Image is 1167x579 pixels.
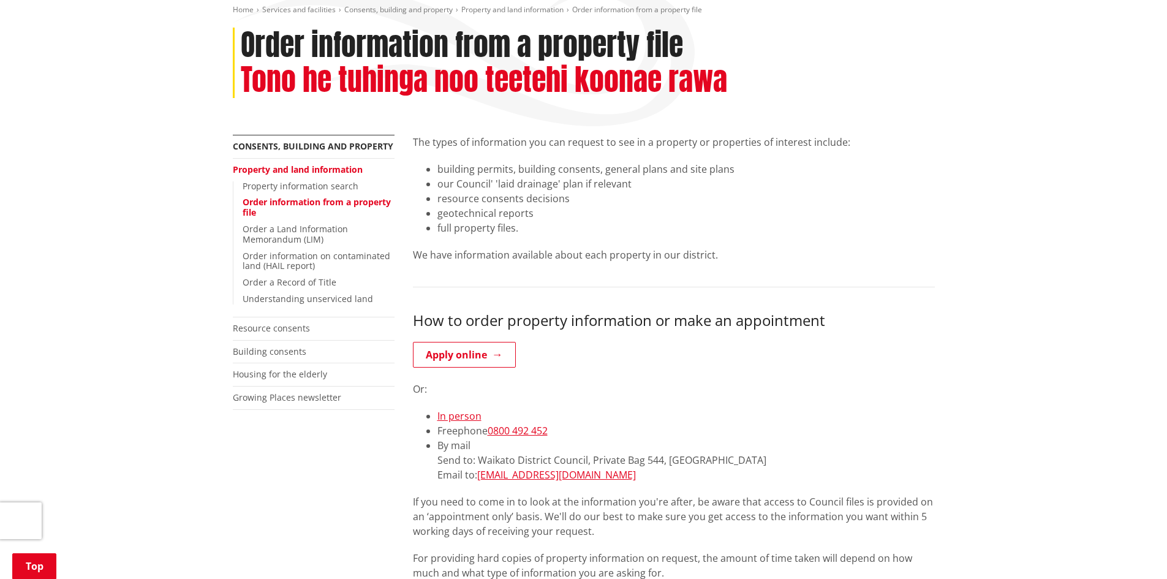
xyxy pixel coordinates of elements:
[437,206,935,221] li: geotechnical reports
[437,409,482,423] a: In person
[572,4,702,15] span: Order information from a property file
[233,164,363,175] a: Property and land information
[233,322,310,334] a: Resource consents
[437,162,935,176] li: building permits, building consents, general plans and site plans
[437,423,935,438] li: Freephone
[437,176,935,191] li: our Council' 'laid drainage' plan if relevant
[437,221,935,235] li: full property files.
[1111,528,1155,572] iframe: Messenger Launcher
[12,553,56,579] a: Top
[413,312,935,330] h3: How to order property information or make an appointment
[241,28,683,63] h1: Order information from a property file
[233,4,254,15] a: Home
[461,4,564,15] a: Property and land information
[243,223,348,245] a: Order a Land Information Memorandum (LIM)
[477,468,636,482] a: [EMAIL_ADDRESS][DOMAIN_NAME]
[241,62,727,98] h2: Tono he tuhinga noo teetehi koonae rawa
[243,276,336,288] a: Order a Record of Title
[437,438,935,482] li: By mail Send to: Waikato District Council, Private Bag 544, [GEOGRAPHIC_DATA] Email to:
[437,191,935,206] li: resource consents decisions
[233,140,393,152] a: Consents, building and property
[488,424,548,437] a: 0800 492 452
[243,293,373,305] a: Understanding unserviced land
[233,368,327,380] a: Housing for the elderly
[413,248,935,262] p: We have information available about each property in our district.
[243,180,358,192] a: Property information search
[233,392,341,403] a: Growing Places newsletter
[243,196,391,218] a: Order information from a property file
[413,382,935,396] p: Or:
[413,494,935,539] p: If you need to come in to look at the information you're after, be aware that access to Council f...
[233,5,935,15] nav: breadcrumb
[233,346,306,357] a: Building consents
[344,4,453,15] a: Consents, building and property
[243,250,390,272] a: Order information on contaminated land (HAIL report)
[413,135,935,149] p: The types of information you can request to see in a property or properties of interest include:
[413,342,516,368] a: Apply online
[262,4,336,15] a: Services and facilities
